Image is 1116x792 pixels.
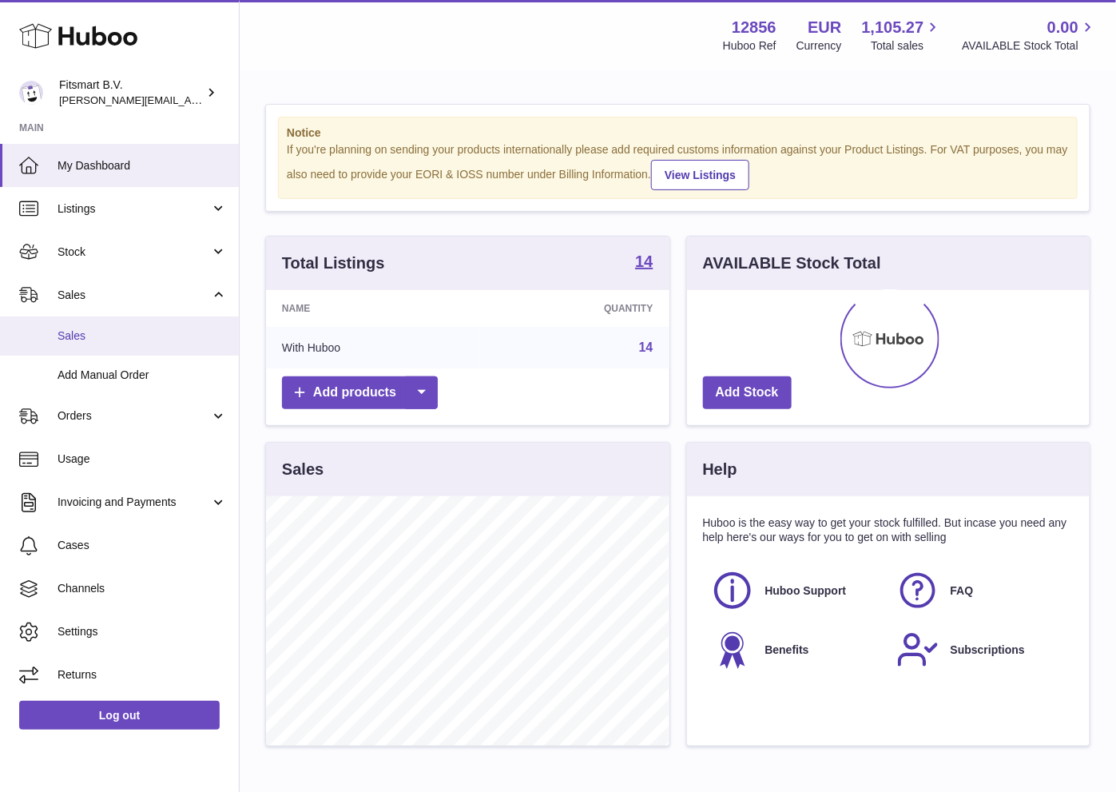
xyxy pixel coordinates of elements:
[58,581,227,596] span: Channels
[951,583,974,599] span: FAQ
[862,17,924,38] span: 1,105.27
[59,94,320,106] span: [PERSON_NAME][EMAIL_ADDRESS][DOMAIN_NAME]
[951,643,1025,658] span: Subscriptions
[58,245,210,260] span: Stock
[58,452,227,467] span: Usage
[703,459,737,480] h3: Help
[282,376,438,409] a: Add products
[58,538,227,553] span: Cases
[711,628,880,671] a: Benefits
[896,569,1066,612] a: FAQ
[723,38,776,54] div: Huboo Ref
[58,624,227,639] span: Settings
[703,515,1074,546] p: Huboo is the easy way to get your stock fulfilled. But incase you need any help here's our ways f...
[58,328,227,344] span: Sales
[703,376,792,409] a: Add Stock
[703,253,881,274] h3: AVAILABLE Stock Total
[58,201,210,217] span: Listings
[765,643,809,658] span: Benefits
[59,78,203,108] div: Fitsmart B.V.
[796,38,842,54] div: Currency
[287,125,1069,141] strong: Notice
[962,17,1097,54] a: 0.00 AVAILABLE Stock Total
[58,368,227,383] span: Add Manual Order
[1047,17,1078,38] span: 0.00
[635,253,653,269] strong: 14
[266,327,479,368] td: With Huboo
[651,160,749,190] a: View Listings
[282,253,385,274] h3: Total Listings
[58,288,210,303] span: Sales
[282,459,324,480] h3: Sales
[58,408,210,424] span: Orders
[808,17,841,38] strong: EUR
[19,81,43,105] img: jonathan@leaderoo.com
[58,667,227,683] span: Returns
[58,158,227,173] span: My Dashboard
[266,290,479,327] th: Name
[58,495,210,510] span: Invoicing and Payments
[19,701,220,730] a: Log out
[732,17,776,38] strong: 12856
[962,38,1097,54] span: AVAILABLE Stock Total
[287,142,1069,190] div: If you're planning on sending your products internationally please add required customs informati...
[862,17,943,54] a: 1,105.27 Total sales
[711,569,880,612] a: Huboo Support
[871,38,942,54] span: Total sales
[479,290,669,327] th: Quantity
[639,340,653,354] a: 14
[635,253,653,273] a: 14
[896,628,1066,671] a: Subscriptions
[765,583,847,599] span: Huboo Support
